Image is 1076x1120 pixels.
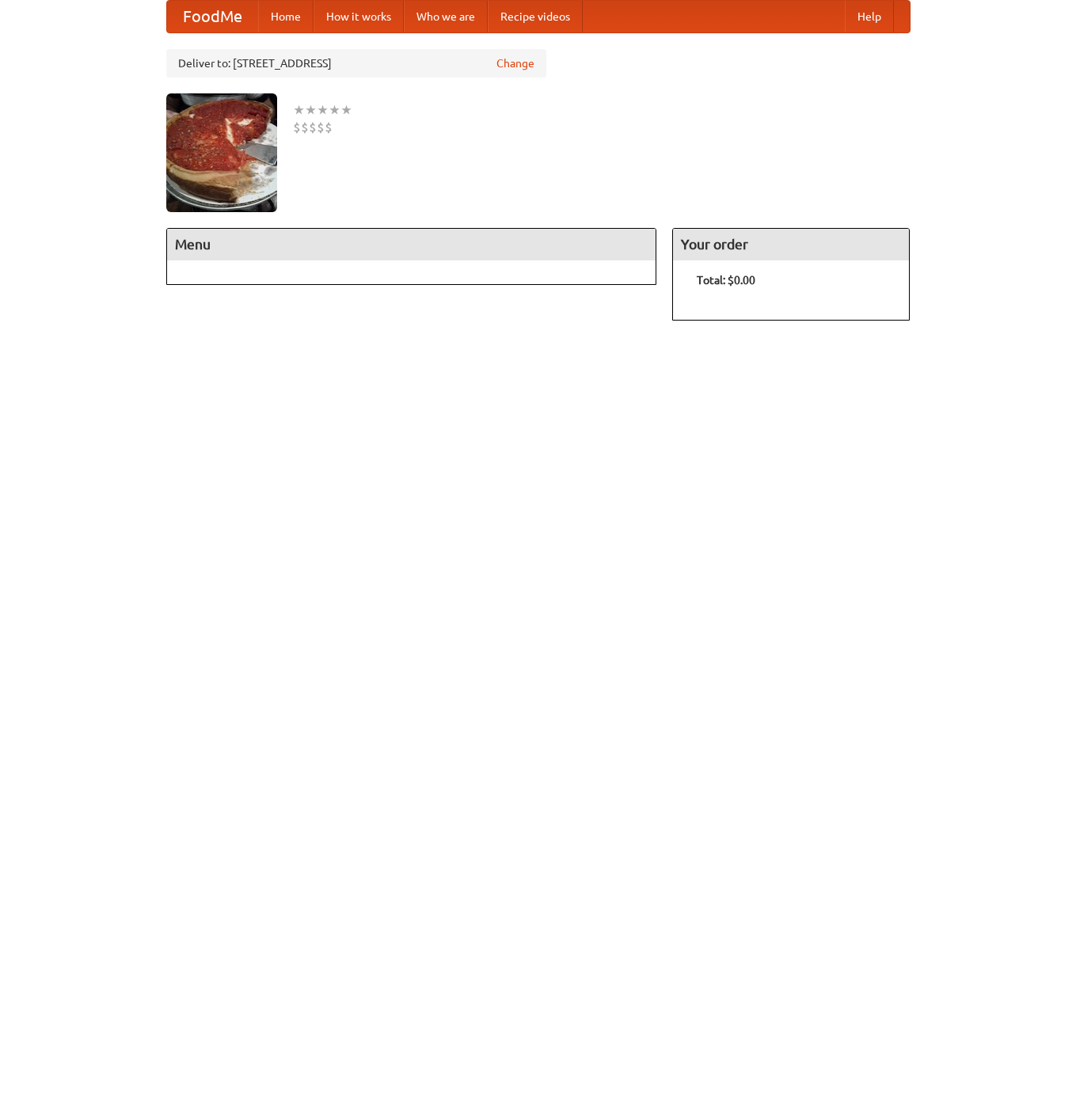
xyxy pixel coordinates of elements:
h4: Your order [673,229,909,260]
li: ★ [329,101,340,119]
li: ★ [293,101,305,119]
b: Total: $0.00 [697,274,755,287]
a: FoodMe [167,1,258,32]
div: Deliver to: [STREET_ADDRESS] [166,49,546,78]
li: $ [317,119,325,136]
li: ★ [305,101,317,119]
img: angular.jpg [166,93,277,212]
li: $ [309,119,317,136]
li: $ [293,119,301,136]
a: Recipe videos [488,1,583,32]
a: Home [258,1,314,32]
li: $ [325,119,333,136]
a: Who we are [404,1,488,32]
h4: Menu [167,229,656,260]
li: $ [301,119,309,136]
a: Help [845,1,894,32]
a: How it works [314,1,404,32]
li: ★ [317,101,329,119]
a: Change [496,55,534,71]
li: ★ [340,101,352,119]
